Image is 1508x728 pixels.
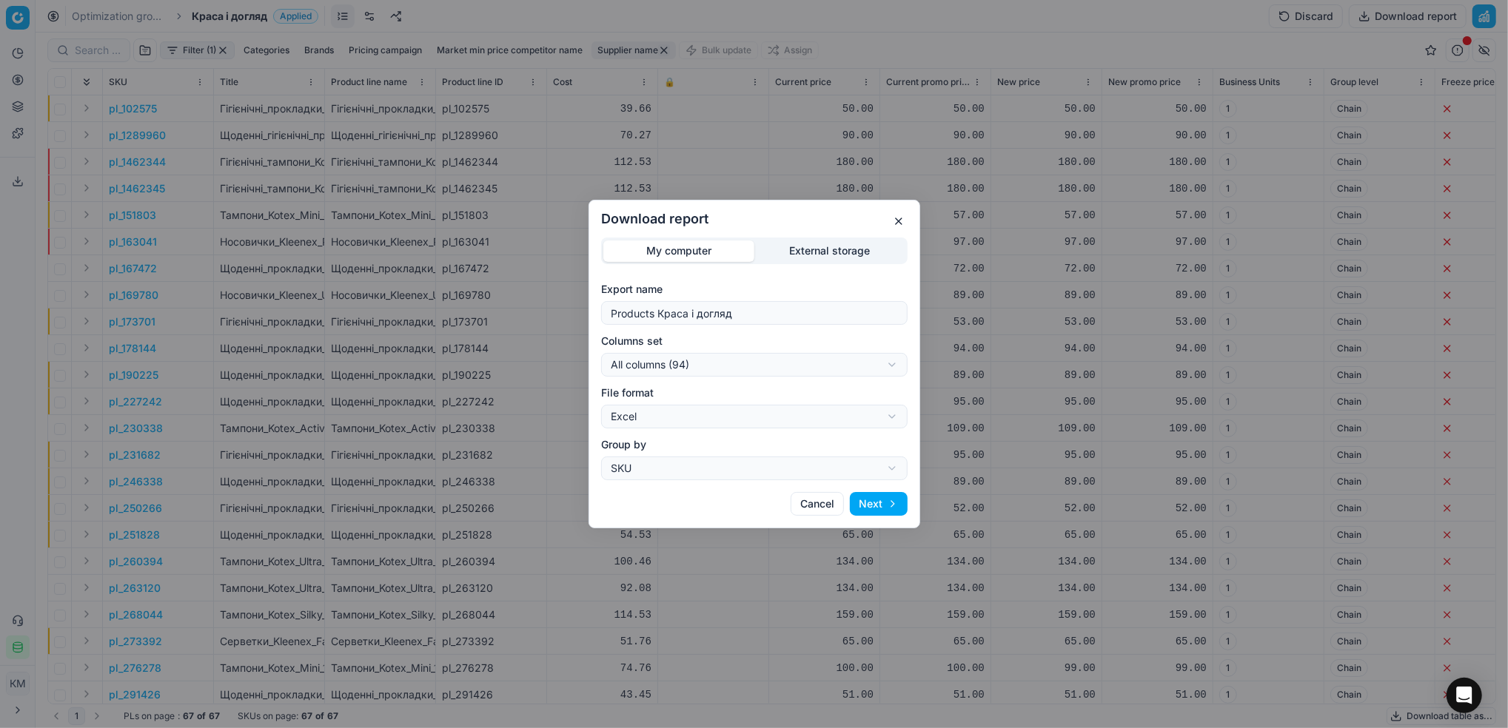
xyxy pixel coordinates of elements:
[850,492,908,516] button: Next
[601,212,908,226] h2: Download report
[601,282,908,297] label: Export name
[603,240,754,262] button: My computer
[601,334,908,348] label: Columns set
[754,240,905,262] button: External storage
[601,437,908,452] label: Group by
[601,385,908,400] label: File format
[791,492,844,516] button: Cancel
